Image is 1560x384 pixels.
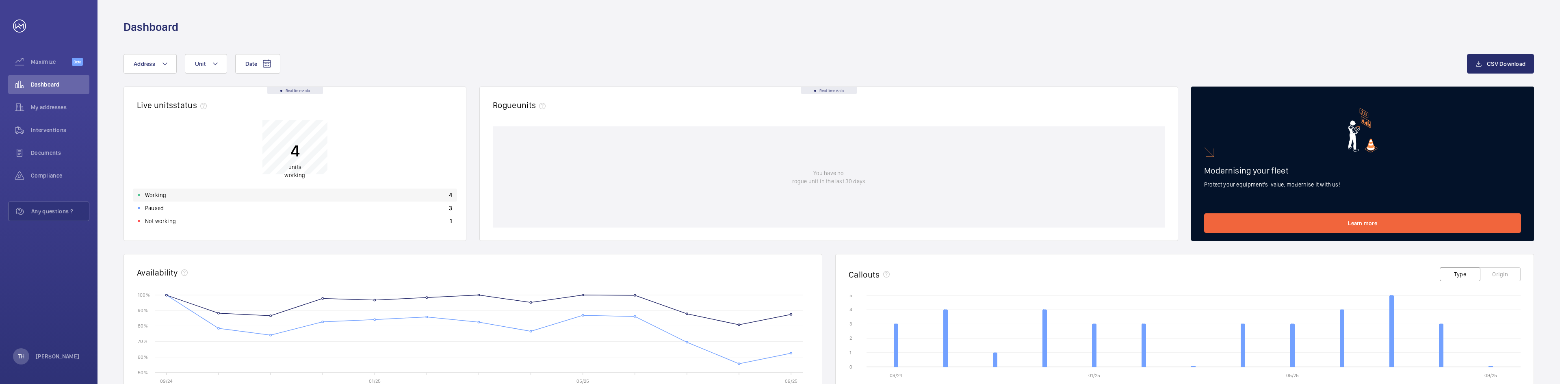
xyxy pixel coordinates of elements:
[450,217,452,225] p: 1
[576,378,589,384] text: 05/25
[138,308,148,313] text: 90 %
[138,292,150,297] text: 100 %
[195,61,206,67] span: Unit
[449,191,452,199] p: 4
[1440,267,1480,281] button: Type
[31,103,89,111] span: My addresses
[801,87,857,94] div: Real time data
[145,191,166,199] p: Working
[160,378,173,384] text: 09/24
[173,100,210,110] span: status
[849,269,880,280] h2: Callouts
[245,61,257,67] span: Date
[31,207,89,215] span: Any questions ?
[31,80,89,89] span: Dashboard
[1286,373,1299,378] text: 05/25
[1487,61,1525,67] span: CSV Download
[137,267,178,278] h2: Availability
[1204,180,1521,189] p: Protect your equipment's value, modernise it with us!
[31,58,72,66] span: Maximize
[369,378,381,384] text: 01/25
[31,171,89,180] span: Compliance
[137,100,210,110] h2: Live units
[235,54,280,74] button: Date
[145,204,164,212] p: Paused
[449,204,452,212] p: 3
[1484,373,1497,378] text: 09/25
[138,369,148,375] text: 50 %
[185,54,227,74] button: Unit
[267,87,323,94] div: Real time data
[849,321,852,327] text: 3
[123,20,178,35] h1: Dashboard
[145,217,176,225] p: Not working
[138,338,147,344] text: 70 %
[1204,165,1521,176] h2: Modernising your fleet
[517,100,549,110] span: units
[792,169,865,185] p: You have no rogue unit in the last 30 days
[849,293,852,298] text: 5
[1204,213,1521,233] a: Learn more
[123,54,177,74] button: Address
[134,61,155,67] span: Address
[890,373,902,378] text: 09/24
[284,163,305,179] p: units
[284,172,305,178] span: working
[849,335,852,341] text: 2
[31,126,89,134] span: Interventions
[785,378,797,384] text: 09/25
[1088,373,1100,378] text: 01/25
[31,149,89,157] span: Documents
[849,350,851,356] text: 1
[849,364,852,370] text: 0
[36,352,80,360] p: [PERSON_NAME]
[72,58,83,66] span: Beta
[18,352,24,360] p: TH
[1480,267,1521,281] button: Origin
[493,100,549,110] h2: Rogue
[138,354,148,360] text: 60 %
[1348,108,1378,152] img: marketing-card.svg
[849,307,852,312] text: 4
[138,323,148,329] text: 80 %
[284,141,305,161] p: 4
[1467,54,1534,74] button: CSV Download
